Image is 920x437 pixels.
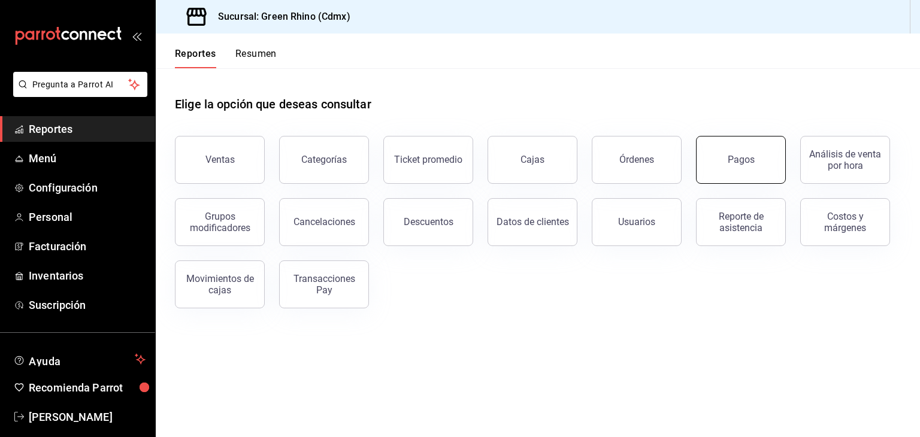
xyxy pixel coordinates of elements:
[29,180,146,196] span: Configuración
[488,136,577,184] button: Cajas
[728,154,755,165] div: Pagos
[301,154,347,165] div: Categorías
[208,10,350,24] h3: Sucursal: Green Rhino (Cdmx)
[8,87,147,99] a: Pregunta a Parrot AI
[29,209,146,225] span: Personal
[404,216,453,227] div: Descuentos
[497,216,569,227] div: Datos de clientes
[279,198,369,246] button: Cancelaciones
[704,211,778,233] div: Reporte de asistencia
[394,154,462,165] div: Ticket promedio
[696,198,786,246] button: Reporte de asistencia
[619,154,654,165] div: Órdenes
[279,260,369,308] button: Transacciones Pay
[175,260,265,308] button: Movimientos de cajas
[29,352,130,366] span: Ayuda
[13,72,147,97] button: Pregunta a Parrot AI
[183,273,257,296] div: Movimientos de cajas
[175,48,216,68] button: Reportes
[29,121,146,137] span: Reportes
[29,238,146,254] span: Facturación
[183,211,257,233] div: Grupos modificadores
[592,198,682,246] button: Usuarios
[29,409,146,425] span: [PERSON_NAME]
[696,136,786,184] button: Pagos
[800,136,890,184] button: Análisis de venta por hora
[592,136,682,184] button: Órdenes
[32,78,129,91] span: Pregunta a Parrot AI
[132,31,141,41] button: open_drawer_menu
[175,48,277,68] div: navigation tabs
[808,211,882,233] div: Costos y márgenes
[520,154,544,165] div: Cajas
[808,148,882,171] div: Análisis de venta por hora
[235,48,277,68] button: Resumen
[175,136,265,184] button: Ventas
[287,273,361,296] div: Transacciones Pay
[29,268,146,284] span: Inventarios
[800,198,890,246] button: Costos y márgenes
[383,136,473,184] button: Ticket promedio
[29,297,146,313] span: Suscripción
[383,198,473,246] button: Descuentos
[205,154,235,165] div: Ventas
[488,198,577,246] button: Datos de clientes
[293,216,355,227] div: Cancelaciones
[29,380,146,396] span: Recomienda Parrot
[175,95,371,113] h1: Elige la opción que deseas consultar
[279,136,369,184] button: Categorías
[175,198,265,246] button: Grupos modificadores
[618,216,655,227] div: Usuarios
[29,150,146,166] span: Menú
